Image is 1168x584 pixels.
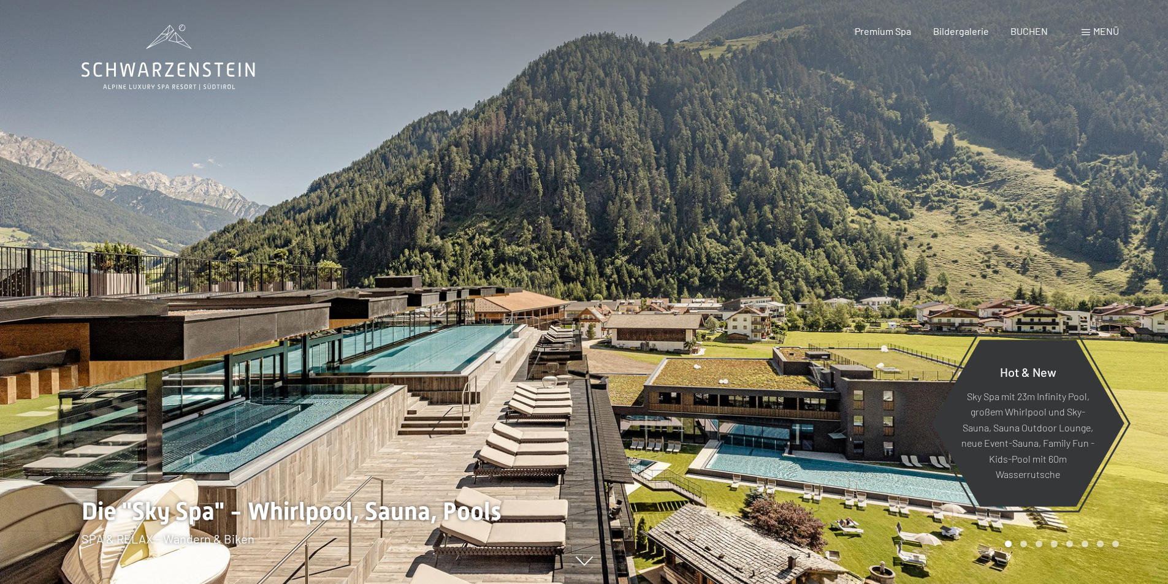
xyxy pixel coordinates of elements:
span: Hot & New [1000,364,1056,379]
span: Menü [1093,25,1119,37]
div: Carousel Page 6 [1082,540,1088,547]
a: BUCHEN [1010,25,1048,37]
div: Carousel Page 1 (Current Slide) [1005,540,1012,547]
div: Carousel Page 5 [1066,540,1073,547]
div: Carousel Pagination [1001,540,1119,547]
p: Sky Spa mit 23m Infinity Pool, großem Whirlpool und Sky-Sauna, Sauna Outdoor Lounge, neue Event-S... [961,388,1094,482]
div: Carousel Page 7 [1097,540,1104,547]
a: Premium Spa [855,25,911,37]
a: Hot & New Sky Spa mit 23m Infinity Pool, großem Whirlpool und Sky-Sauna, Sauna Outdoor Lounge, ne... [931,339,1125,507]
div: Carousel Page 4 [1051,540,1058,547]
div: Carousel Page 8 [1112,540,1119,547]
div: Carousel Page 3 [1036,540,1042,547]
a: Bildergalerie [933,25,989,37]
div: Carousel Page 2 [1020,540,1027,547]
